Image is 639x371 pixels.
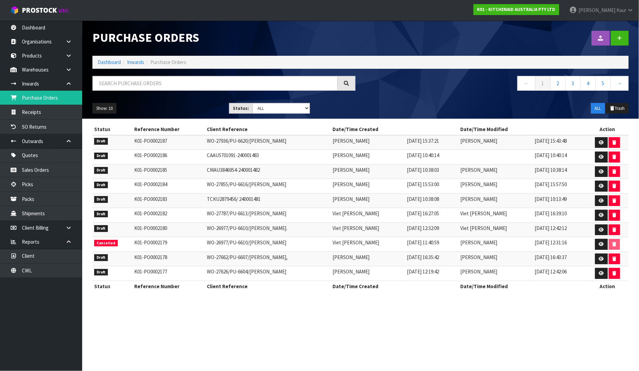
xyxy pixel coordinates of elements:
[407,225,439,231] span: [DATE] 12:32:09
[616,7,626,13] span: Kaur
[133,237,205,252] td: K01-PO0002179
[578,7,615,13] span: [PERSON_NAME]
[205,208,331,223] td: WO-27787/PU-6613/[PERSON_NAME]
[205,193,331,208] td: TCKU2879456/ 240001481
[333,181,369,188] span: [PERSON_NAME]
[586,281,629,292] th: Action
[92,76,338,91] input: Search purchase orders
[535,167,567,173] span: [DATE] 10:38:14
[94,153,108,159] span: Draft
[94,167,108,174] span: Draft
[596,76,611,91] a: 5
[205,135,331,150] td: WO-27936/PU-6620/[PERSON_NAME]
[133,281,205,292] th: Reference Number
[333,196,369,202] span: [PERSON_NAME]
[133,266,205,281] td: K01-PO0002177
[460,196,497,202] span: [PERSON_NAME]
[94,225,108,232] span: Draft
[407,152,439,158] span: [DATE] 10:40:14
[535,76,551,91] a: 1
[407,138,439,144] span: [DATE] 15:37:21
[233,105,249,111] strong: Status:
[133,208,205,223] td: K01-PO0002182
[133,124,205,135] th: Reference Number
[333,268,369,275] span: [PERSON_NAME]
[565,76,581,91] a: 3
[460,239,497,246] span: [PERSON_NAME]
[98,59,121,65] a: Dashboard
[586,124,629,135] th: Action
[460,138,497,144] span: [PERSON_NAME]
[460,268,497,275] span: [PERSON_NAME]
[94,269,108,276] span: Draft
[407,210,439,217] span: [DATE] 16:27:05
[606,103,629,114] button: Trash
[94,138,108,145] span: Draft
[205,124,331,135] th: Client Reference
[333,239,379,246] span: Viet [PERSON_NAME]
[331,124,459,135] th: Date/Time Created
[92,281,133,292] th: Status
[459,124,586,135] th: Date/Time Modified
[22,6,57,15] span: ProStock
[366,76,629,93] nav: Page navigation
[535,138,567,144] span: [DATE] 15:43:48
[205,266,331,281] td: WO-27626/PU-6604/[PERSON_NAME]
[58,8,69,14] small: WMS
[133,150,205,165] td: K01-PO0002186
[205,164,331,179] td: CMAU3846954-240001482
[407,254,439,260] span: [DATE] 16:35:42
[460,181,497,188] span: [PERSON_NAME]
[133,193,205,208] td: K01-PO0002183
[133,135,205,150] td: K01-PO0002187
[10,6,19,14] img: cube-alt.png
[535,152,567,158] span: [DATE] 10:40:14
[407,196,439,202] span: [DATE] 10:38:08
[460,167,497,173] span: [PERSON_NAME]
[92,124,133,135] th: Status
[205,252,331,266] td: WO-27662/PU-6607/[PERSON_NAME],
[92,31,355,44] h1: Purchase Orders
[205,150,331,165] td: CAAU5701091-240001483
[133,252,205,266] td: K01-PO0002178
[460,210,507,217] span: Viet [PERSON_NAME]
[535,225,567,231] span: [DATE] 12:42:12
[94,196,108,203] span: Draft
[535,181,567,188] span: [DATE] 15:57:50
[460,225,507,231] span: Viet [PERSON_NAME]
[205,237,331,252] td: WO-26977/PU-6610/[PERSON_NAME]
[205,179,331,194] td: WO-27855/PU-6616/[PERSON_NAME]
[150,59,186,65] span: Purchase Orders
[535,254,567,260] span: [DATE] 16:43:37
[94,240,118,247] span: Cancelled
[133,222,205,237] td: K01-PO0002180
[580,76,596,91] a: 4
[407,239,439,246] span: [DATE] 11:40:59
[535,210,567,217] span: [DATE] 16:39:10
[333,138,369,144] span: [PERSON_NAME]
[333,210,379,217] span: Viet [PERSON_NAME]
[333,152,369,158] span: [PERSON_NAME]
[407,181,439,188] span: [DATE] 15:53:00
[333,167,369,173] span: [PERSON_NAME]
[517,76,536,91] a: ←
[205,281,331,292] th: Client Reference
[133,164,205,179] td: K01-PO0002185
[535,268,567,275] span: [DATE] 12:42:06
[205,222,331,237] td: WO-26977/PU-6610/[PERSON_NAME].
[550,76,566,91] a: 2
[535,239,567,246] span: [DATE] 12:31:16
[611,76,629,91] a: →
[535,196,567,202] span: [DATE] 10:13:49
[474,4,559,15] a: K01 - KITCHENAID AUSTRALIA PTY LTD
[407,268,439,275] span: [DATE] 12:19:42
[94,211,108,218] span: Draft
[477,7,555,12] strong: K01 - KITCHENAID AUSTRALIA PTY LTD
[133,179,205,194] td: K01-PO0002184
[94,182,108,189] span: Draft
[94,254,108,261] span: Draft
[333,254,369,260] span: [PERSON_NAME]
[591,103,605,114] button: ALL
[460,254,497,260] span: [PERSON_NAME]
[407,167,439,173] span: [DATE] 10:38:03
